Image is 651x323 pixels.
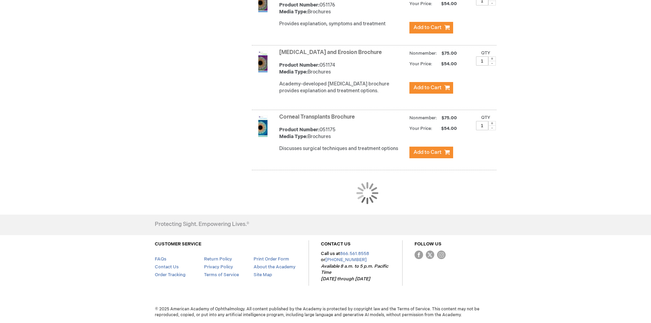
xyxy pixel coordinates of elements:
a: FAQs [155,256,166,262]
strong: Product Number: [279,2,320,8]
h4: Protecting Sight. Empowering Lives.® [155,221,249,228]
a: Corneal Transplants Brochure [279,114,355,120]
img: instagram [437,251,446,259]
strong: Product Number: [279,62,320,68]
img: Corneal Transplants Brochure [252,115,274,137]
p: Call us at or [321,251,390,282]
img: Twitter [426,251,434,259]
a: 866.561.8558 [340,251,369,256]
span: $54.00 [433,61,458,67]
div: 051175 Brochures [279,126,406,140]
button: Add to Cart [409,22,453,33]
img: Loading... [356,182,378,204]
div: Discusses surgical techniques and treatment options [279,145,406,152]
div: Provides explanation, symptoms and treatment [279,21,406,27]
button: Add to Cart [409,82,453,94]
strong: Your Price: [409,1,432,6]
a: Print Order Form [254,256,289,262]
strong: Your Price: [409,126,432,131]
span: $54.00 [433,126,458,131]
span: © 2025 American Academy of Ophthalmology. All content published by the Academy is protected by co... [150,306,502,318]
strong: Media Type: [279,9,308,15]
a: About the Academy [254,264,296,270]
span: Add to Cart [413,84,442,91]
span: $75.00 [440,115,458,121]
img: Facebook [415,251,423,259]
strong: Nonmember: [409,49,437,58]
strong: Nonmember: [409,114,437,122]
button: Add to Cart [409,147,453,158]
a: Order Tracking [155,272,186,278]
a: Privacy Policy [204,264,233,270]
div: 051174 Brochures [279,62,406,76]
strong: Media Type: [279,69,308,75]
a: Contact Us [155,264,179,270]
a: CUSTOMER SERVICE [155,241,201,247]
a: Return Policy [204,256,232,262]
input: Qty [476,56,488,66]
label: Qty [481,50,490,56]
a: [MEDICAL_DATA] and Erosion Brochure [279,49,382,56]
span: Add to Cart [413,149,442,156]
a: [PHONE_NUMBER] [325,257,367,263]
span: $54.00 [433,1,458,6]
label: Qty [481,115,490,120]
strong: Your Price: [409,61,432,67]
div: 051176 Brochures [279,2,406,15]
a: Site Map [254,272,272,278]
span: Add to Cart [413,24,442,31]
a: CONTACT US [321,241,351,247]
span: $75.00 [440,51,458,56]
img: Corneal Abrasion and Erosion Brochure [252,51,274,72]
input: Qty [476,121,488,130]
a: Terms of Service [204,272,239,278]
strong: Media Type: [279,134,308,139]
strong: Product Number: [279,127,320,133]
em: Available 8 a.m. to 5 p.m. Pacific Time [DATE] through [DATE] [321,264,388,282]
div: Academy-developed [MEDICAL_DATA] brochure provides explanation and treatment options. [279,81,406,94]
a: FOLLOW US [415,241,442,247]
